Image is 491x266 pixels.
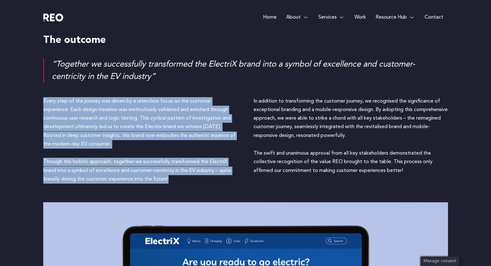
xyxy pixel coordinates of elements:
span: Manage consent [424,259,456,263]
p: The swift and unanimous approval from all key stakeholders demonstrated the collective recognitio... [254,149,448,175]
p: Every step of the journey was driven by a relentless focus on the customer experience. Each desig... [43,97,238,149]
p: Through this holistic approach, together we successfully transformed the ElectriX brand into a sy... [43,158,238,184]
div: “Together we successfully transformed the ElectriX brand into a symbol of excellence and customer... [52,58,448,83]
p: In addition to transforming the customer journey, we recognised the significance of exceptional b... [254,97,448,140]
h4: The outcome [43,34,448,47]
